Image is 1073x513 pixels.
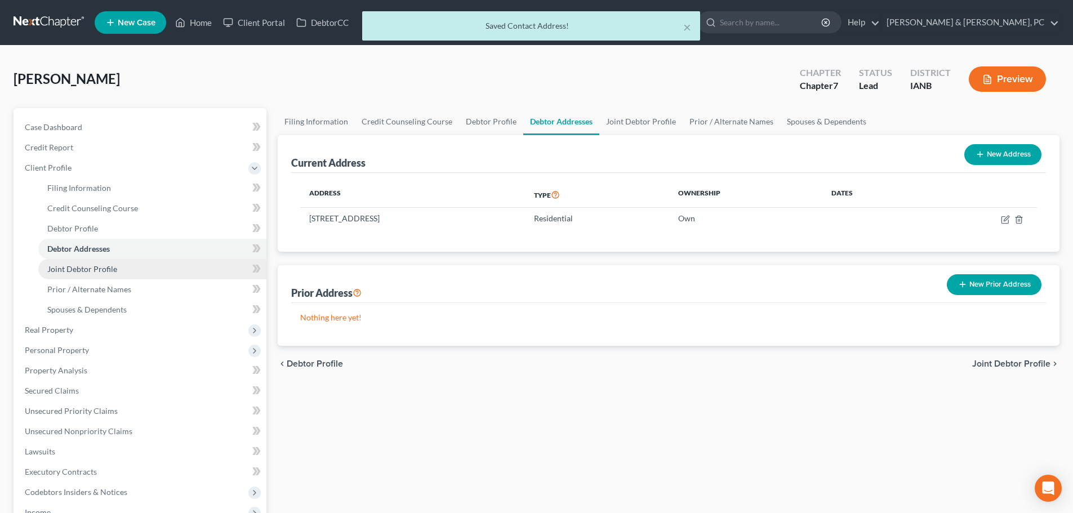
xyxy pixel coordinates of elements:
span: Spouses & Dependents [47,305,127,314]
div: Lead [859,79,892,92]
span: Case Dashboard [25,122,82,132]
td: Own [669,208,822,229]
th: Address [300,182,525,208]
span: Filing Information [47,183,111,193]
div: Status [859,66,892,79]
button: New Prior Address [947,274,1041,295]
div: Open Intercom Messenger [1035,475,1062,502]
button: Preview [969,66,1046,92]
span: Lawsuits [25,447,55,456]
a: Debtor Profile [459,108,523,135]
a: Credit Counseling Course [38,198,266,218]
i: chevron_right [1050,359,1059,368]
th: Type [525,182,669,208]
span: Unsecured Priority Claims [25,406,118,416]
span: Unsecured Nonpriority Claims [25,426,132,436]
a: Credit Counseling Course [355,108,459,135]
a: Credit Report [16,137,266,158]
span: 7 [833,80,838,91]
a: Joint Debtor Profile [599,108,683,135]
a: Unsecured Nonpriority Claims [16,421,266,441]
span: Credit Report [25,142,73,152]
span: Debtor Addresses [47,244,110,253]
p: Nothing here yet! [300,312,1037,323]
a: Executory Contracts [16,462,266,482]
a: Filing Information [278,108,355,135]
button: × [683,20,691,34]
a: Property Analysis [16,360,266,381]
span: Client Profile [25,163,72,172]
div: Chapter [800,66,841,79]
span: Executory Contracts [25,467,97,476]
button: chevron_left Debtor Profile [278,359,343,368]
a: Debtor Addresses [38,239,266,259]
div: Prior Address [291,286,362,300]
a: Filing Information [38,178,266,198]
div: District [910,66,951,79]
span: Personal Property [25,345,89,355]
span: Property Analysis [25,365,87,375]
span: Joint Debtor Profile [972,359,1050,368]
div: IANB [910,79,951,92]
span: Secured Claims [25,386,79,395]
a: Spouses & Dependents [38,300,266,320]
th: Ownership [669,182,822,208]
a: Prior / Alternate Names [38,279,266,300]
a: Unsecured Priority Claims [16,401,266,421]
a: Case Dashboard [16,117,266,137]
i: chevron_left [278,359,287,368]
a: Lawsuits [16,441,266,462]
div: Current Address [291,156,366,169]
a: Secured Claims [16,381,266,401]
a: Debtor Addresses [523,108,599,135]
a: Spouses & Dependents [780,108,873,135]
span: Debtor Profile [47,224,98,233]
th: Dates [822,182,923,208]
span: Debtor Profile [287,359,343,368]
a: Prior / Alternate Names [683,108,780,135]
button: New Address [964,144,1041,165]
span: Credit Counseling Course [47,203,138,213]
td: [STREET_ADDRESS] [300,208,525,229]
span: [PERSON_NAME] [14,70,120,87]
span: Codebtors Insiders & Notices [25,487,127,497]
span: Real Property [25,325,73,334]
a: Debtor Profile [38,218,266,239]
td: Residential [525,208,669,229]
button: Joint Debtor Profile chevron_right [972,359,1059,368]
span: Prior / Alternate Names [47,284,131,294]
div: Chapter [800,79,841,92]
a: Joint Debtor Profile [38,259,266,279]
div: Saved Contact Address! [371,20,691,32]
span: Joint Debtor Profile [47,264,117,274]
